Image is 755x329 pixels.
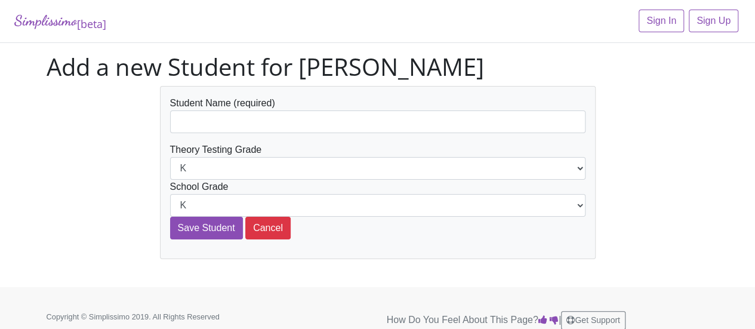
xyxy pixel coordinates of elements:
[170,217,243,239] input: Save Student
[245,217,291,239] button: Cancel
[47,311,255,322] p: Copyright © Simplissimo 2019. All Rights Reserved
[47,53,709,81] h1: Add a new Student for [PERSON_NAME]
[170,96,585,133] div: Student Name (required)
[689,10,738,32] a: Sign Up
[639,10,684,32] a: Sign In
[77,17,106,31] sub: [beta]
[14,10,106,33] a: Simplissimo[beta]
[170,96,585,239] form: Theory Testing Grade School Grade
